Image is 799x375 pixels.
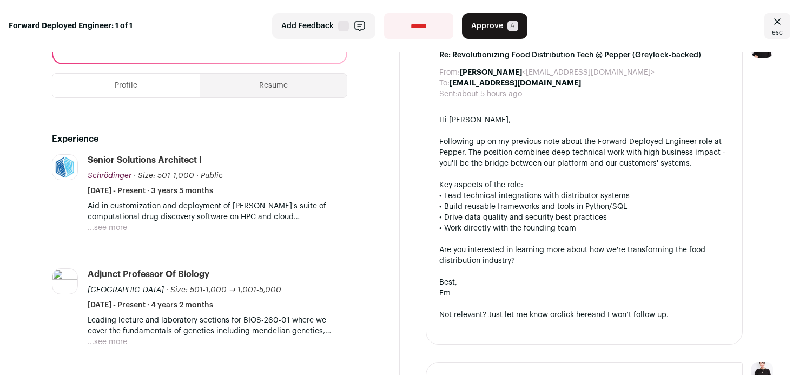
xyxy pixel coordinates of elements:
[439,136,730,169] div: Following up on my previous note about the Forward Deployed Engineer role at Pepper. The position...
[88,337,127,347] button: ...see more
[462,13,527,39] button: Approve A
[439,288,730,299] div: Em
[88,315,347,337] p: Leading lecture and laboratory sections for BIOS-260-01 where we cover the fundamentals of geneti...
[439,223,730,234] div: • Work directly with the founding team
[166,286,281,294] span: · Size: 501-1,000 → 1,001-5,000
[439,310,730,320] div: Not relevant? Just let me know or and I won’t follow up.
[439,277,730,288] div: Best,
[507,21,518,31] span: A
[439,115,730,126] div: Hi [PERSON_NAME],
[88,268,209,280] div: Adjunct Professor of Biology
[458,89,522,100] dd: about 5 hours ago
[201,172,223,180] span: Public
[439,245,730,266] div: Are you interested in learning more about how we're transforming the food distribution industry?
[134,172,194,180] span: · Size: 501-1,000
[52,155,77,180] img: 6573e0f009f9d7c31f4b2a629ba1713c3ce9feed69257b7f984c17646e8c7d59.jpg
[439,67,460,78] dt: From:
[196,170,199,181] span: ·
[439,50,730,61] span: Re: Revolutionizing Food Distribution Tech @ Pepper (Greylock-backed)
[772,28,783,37] span: esc
[200,74,347,97] button: Resume
[88,222,127,233] button: ...see more
[439,201,730,212] div: • Build reusable frameworks and tools in Python/SQL
[439,89,458,100] dt: Sent:
[52,269,77,294] img: Northampton-Community-College-Bethlehem-F3EA28AB.jpg
[52,133,347,146] h2: Experience
[88,154,202,166] div: Senior Solutions Architect I
[439,180,730,190] div: Key aspects of the role:
[88,186,213,196] span: [DATE] - Present · 3 years 5 months
[439,78,450,89] dt: To:
[272,13,375,39] button: Add Feedback F
[88,172,131,180] span: Schrödinger
[88,300,213,311] span: [DATE] - Present · 4 years 2 months
[460,69,522,76] b: [PERSON_NAME]
[9,21,133,31] strong: Forward Deployed Engineer: 1 of 1
[88,286,164,294] span: [GEOGRAPHIC_DATA]
[88,201,347,222] p: Aid in customization and deployment of [PERSON_NAME]'s suite of computational drug discovery soft...
[338,21,349,31] span: F
[281,21,334,31] span: Add Feedback
[52,74,200,97] button: Profile
[439,190,730,201] div: • Lead technical integrations with distributor systems
[557,311,592,319] a: click here
[439,212,730,223] div: • Drive data quality and security best practices
[764,13,790,39] a: Close
[471,21,503,31] span: Approve
[460,67,655,78] dd: <[EMAIL_ADDRESS][DOMAIN_NAME]>
[450,80,581,87] b: [EMAIL_ADDRESS][DOMAIN_NAME]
